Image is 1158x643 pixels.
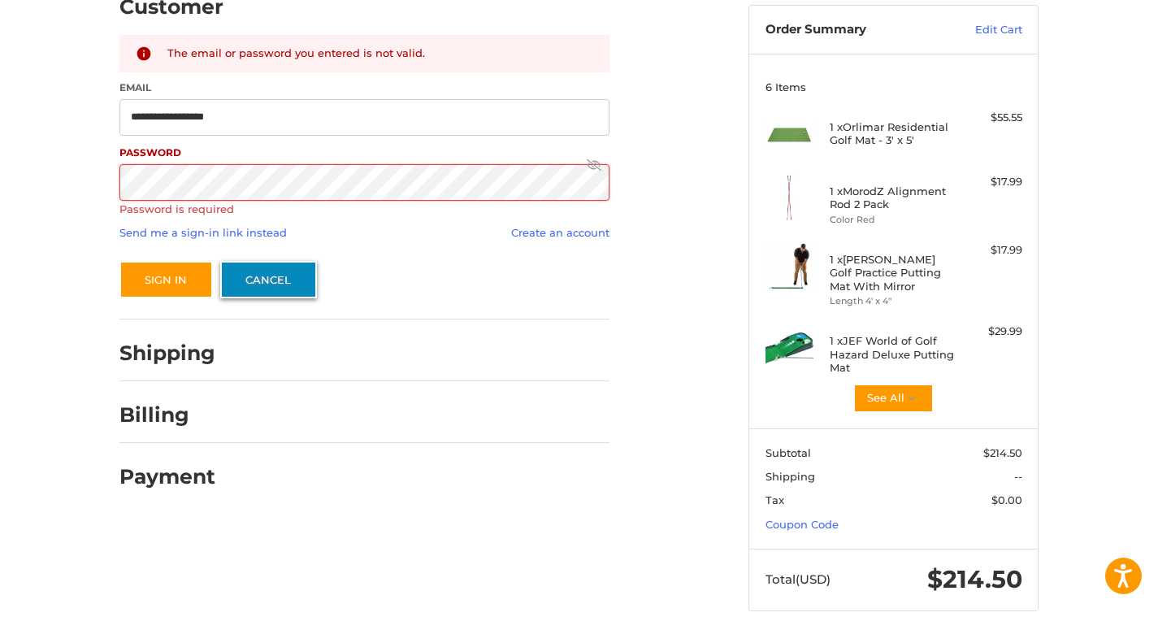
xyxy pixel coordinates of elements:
button: See All [853,384,934,413]
span: -- [1014,470,1022,483]
label: Email [119,80,609,95]
label: Password [119,146,609,160]
li: Length 4' x 4" [830,294,954,308]
h2: Billing [119,402,215,428]
h3: Order Summary [765,22,940,38]
a: Create an account [511,226,609,239]
button: Sign In [119,261,213,298]
a: Send me a sign-in link instead [119,226,287,239]
h4: 1 x Orlimar Residential Golf Mat - 3' x 5' [830,120,954,147]
span: $214.50 [983,446,1022,459]
span: $0.00 [991,493,1022,506]
li: Color Red [830,213,954,227]
div: $29.99 [958,324,1022,340]
div: $17.99 [958,242,1022,259]
h2: Shipping [119,341,215,366]
div: The email or password you entered is not valid. [167,46,594,63]
span: Subtotal [765,446,811,459]
div: $55.55 [958,110,1022,126]
h2: Payment [119,464,215,489]
span: Tax [765,493,784,506]
span: Total (USD) [765,571,831,587]
h4: 1 x MorodZ Alignment Rod 2 Pack [830,185,954,211]
a: Edit Cart [940,22,1022,38]
h3: 6 Items [765,80,1022,93]
h4: 1 x JEF World of Golf Hazard Deluxe Putting Mat [830,334,954,374]
a: Coupon Code [765,518,839,531]
div: $17.99 [958,174,1022,190]
label: Password is required [119,202,609,215]
span: Shipping [765,470,815,483]
h4: 1 x [PERSON_NAME] Golf Practice Putting Mat With Mirror [830,253,954,293]
a: Cancel [220,261,317,298]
